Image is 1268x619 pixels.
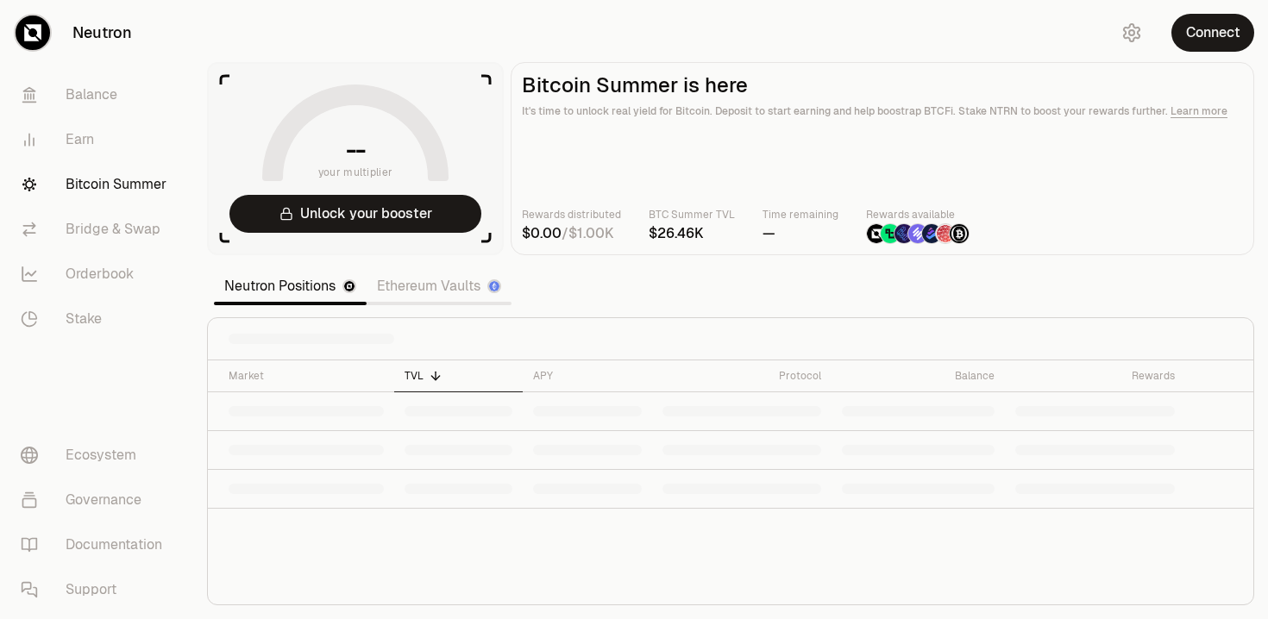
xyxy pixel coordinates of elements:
p: Rewards distributed [522,206,621,223]
img: Solv Points [908,224,927,243]
a: Balance [7,72,186,117]
div: Protocol [662,369,820,383]
button: Connect [1171,14,1254,52]
p: BTC Summer TVL [649,206,735,223]
a: Ecosystem [7,433,186,478]
div: APY [533,369,643,383]
button: Unlock your booster [229,195,481,233]
a: Bridge & Swap [7,207,186,252]
div: Rewards [1015,369,1176,383]
div: Market [229,369,384,383]
img: Structured Points [950,224,969,243]
a: Earn [7,117,186,162]
a: Bitcoin Summer [7,162,186,207]
div: Balance [842,369,995,383]
img: Mars Fragments [936,224,955,243]
div: / [522,223,621,244]
a: Support [7,567,186,612]
h2: Bitcoin Summer is here [522,73,1243,97]
img: Lombard Lux [881,224,900,243]
a: Learn more [1171,104,1227,118]
p: Rewards available [866,206,970,223]
h1: -- [346,136,366,164]
div: — [763,223,838,244]
a: Neutron Positions [214,269,367,303]
a: Governance [7,478,186,522]
img: EtherFi Points [895,224,913,243]
p: Time remaining [763,206,838,223]
p: It's time to unlock real yield for Bitcoin. Deposit to start earning and help boostrap BTCFi. Sta... [522,103,1243,120]
span: your multiplier [318,164,393,181]
div: TVL [405,369,512,383]
a: Ethereum Vaults [367,269,512,303]
img: Ethereum Logo [489,281,499,291]
a: Stake [7,297,186,341]
a: Orderbook [7,252,186,297]
a: Documentation [7,522,186,567]
img: Bedrock Diamonds [922,224,941,243]
img: NTRN [867,224,886,243]
img: Neutron Logo [344,281,355,291]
